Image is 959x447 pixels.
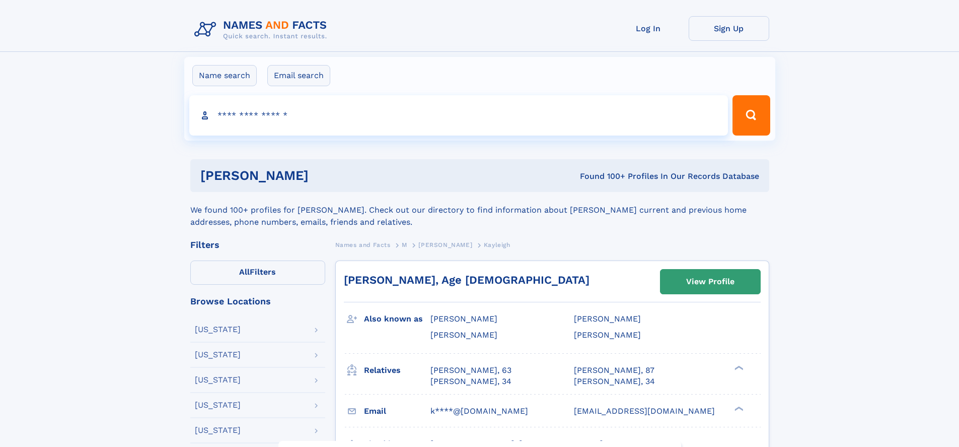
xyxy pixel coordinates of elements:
a: Log In [608,16,689,41]
a: [PERSON_NAME], 63 [430,365,511,376]
div: We found 100+ profiles for [PERSON_NAME]. Check out our directory to find information about [PERS... [190,192,769,228]
a: [PERSON_NAME], Age [DEMOGRAPHIC_DATA] [344,274,589,286]
span: All [239,267,250,277]
span: [PERSON_NAME] [430,314,497,324]
button: Search Button [732,95,770,136]
div: Found 100+ Profiles In Our Records Database [444,171,759,182]
h3: Also known as [364,310,430,328]
img: Logo Names and Facts [190,16,335,43]
a: [PERSON_NAME], 34 [574,376,655,387]
span: M [402,241,407,248]
a: [PERSON_NAME], 87 [574,365,654,376]
a: Sign Up [689,16,769,41]
div: ❯ [732,364,744,371]
span: [PERSON_NAME] [574,314,641,324]
label: Email search [267,65,330,86]
a: Names and Facts [335,238,391,251]
div: [US_STATE] [195,426,241,434]
div: View Profile [686,270,734,293]
div: [US_STATE] [195,401,241,409]
div: ❯ [732,405,744,412]
a: M [402,238,407,251]
div: Browse Locations [190,297,325,306]
label: Filters [190,261,325,285]
span: Kayleigh [484,241,510,248]
input: search input [189,95,728,136]
a: View Profile [660,270,760,294]
div: Filters [190,240,325,249]
span: [PERSON_NAME] [574,330,641,340]
div: [US_STATE] [195,351,241,359]
h3: Email [364,403,430,420]
div: [US_STATE] [195,326,241,334]
a: [PERSON_NAME], 34 [430,376,511,387]
span: [PERSON_NAME] [430,330,497,340]
span: [PERSON_NAME] [418,241,472,248]
a: [PERSON_NAME] [418,238,472,251]
span: [EMAIL_ADDRESS][DOMAIN_NAME] [574,406,715,416]
h1: [PERSON_NAME] [200,169,445,182]
div: [US_STATE] [195,376,241,384]
label: Name search [192,65,257,86]
h3: Relatives [364,362,430,379]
